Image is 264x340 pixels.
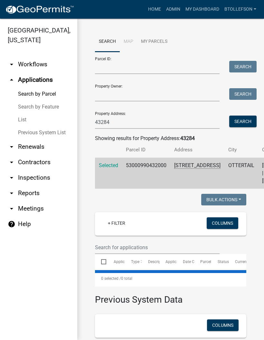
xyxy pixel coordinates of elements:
[194,254,212,269] datatable-header-cell: Parcel ID
[95,287,246,307] h3: Previous System Data
[8,189,15,197] i: arrow_drop_down
[177,254,194,269] datatable-header-cell: Date Created
[229,116,257,127] button: Search
[235,260,262,264] span: Current Activity
[148,260,168,264] span: Description
[159,254,177,269] datatable-header-cell: Applicant
[229,254,246,269] datatable-header-cell: Current Activity
[131,260,139,264] span: Type
[165,260,182,264] span: Applicant
[229,61,257,72] button: Search
[222,3,259,15] a: btollefson
[107,254,125,269] datatable-header-cell: Application Number
[229,88,257,100] button: Search
[137,32,171,52] a: My Parcels
[218,260,229,264] span: Status
[183,260,205,264] span: Date Created
[95,241,220,254] input: Search for applications
[183,3,222,15] a: My Dashboard
[170,142,224,157] th: Address
[8,205,15,212] i: arrow_drop_down
[125,254,142,269] datatable-header-cell: Type
[95,32,120,52] a: Search
[101,276,121,281] span: 0 selected /
[114,260,149,264] span: Application Number
[164,3,183,15] a: Admin
[200,260,216,264] span: Parcel ID
[180,135,195,141] strong: 43284
[103,217,130,229] a: + Filter
[207,217,238,229] button: Columns
[224,142,258,157] th: City
[8,174,15,182] i: arrow_drop_down
[8,61,15,68] i: arrow_drop_down
[8,143,15,151] i: arrow_drop_down
[146,3,164,15] a: Home
[95,254,107,269] datatable-header-cell: Select
[8,76,15,84] i: arrow_drop_up
[8,220,15,228] i: help
[122,158,170,189] td: 53000990432000
[95,135,246,142] div: Showing results for Property Address:
[8,158,15,166] i: arrow_drop_down
[95,270,246,287] div: 0 total
[122,142,170,157] th: Parcel ID
[142,254,159,269] datatable-header-cell: Description
[201,194,246,205] button: Bulk Actions
[99,162,118,168] a: Selected
[224,158,258,189] td: OTTERTAIL
[207,319,239,331] button: Columns
[212,254,229,269] datatable-header-cell: Status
